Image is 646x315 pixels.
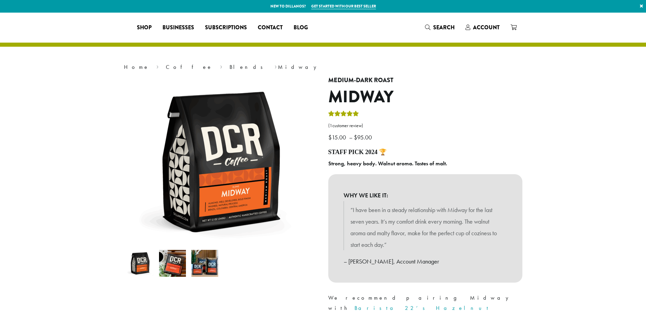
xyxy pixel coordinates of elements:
span: Account [473,24,500,31]
span: Contact [258,24,283,32]
span: › [220,61,222,71]
a: (1customer review) [328,122,522,129]
span: Blog [294,24,308,32]
b: Strong, heavy body. Walnut aroma. Tastes of malt. [328,160,447,167]
p: “I have been in a steady relationship with Midway for the last seven years. It’s my comfort drink... [350,204,500,250]
nav: Breadcrumb [124,63,522,71]
div: Rated 5.00 out of 5 [328,110,359,120]
a: Coffee [166,63,212,71]
span: Shop [137,24,152,32]
span: $ [328,133,332,141]
bdi: 15.00 [328,133,348,141]
span: – [349,133,352,141]
h4: Medium-Dark Roast [328,77,522,84]
h1: Midway [328,87,522,107]
span: › [274,61,277,71]
span: Businesses [162,24,194,32]
a: Get started with our best seller [311,3,376,9]
span: 1 [330,123,332,129]
img: Midway - Image 2 [159,250,186,277]
a: Home [124,63,149,71]
a: Blends [230,63,267,71]
b: WHY WE LIKE IT: [344,190,507,201]
p: – [PERSON_NAME], Account Manager [344,256,507,267]
h4: STAFF PICK 2024 🏆 [328,149,522,156]
bdi: 95.00 [354,133,374,141]
img: Midway - Image 3 [191,250,218,277]
a: Search [420,22,460,33]
a: Shop [131,22,157,33]
span: › [156,61,159,71]
span: Search [433,24,455,31]
span: Subscriptions [205,24,247,32]
img: Midway [127,250,154,277]
span: $ [354,133,357,141]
